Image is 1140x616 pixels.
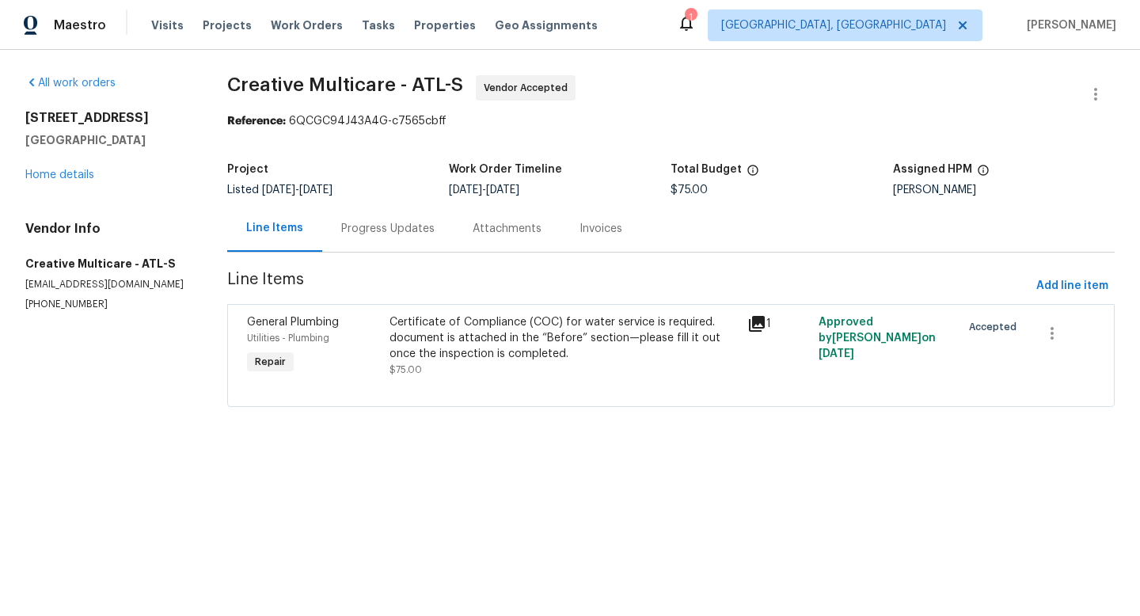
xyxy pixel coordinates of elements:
[362,20,395,31] span: Tasks
[262,184,332,196] span: -
[484,80,574,96] span: Vendor Accepted
[341,221,435,237] div: Progress Updates
[969,319,1023,335] span: Accepted
[819,348,854,359] span: [DATE]
[25,169,94,181] a: Home details
[247,333,329,343] span: Utilities - Plumbing
[414,17,476,33] span: Properties
[977,164,990,184] span: The hpm assigned to this work order.
[1030,272,1115,301] button: Add line item
[1020,17,1116,33] span: [PERSON_NAME]
[449,164,562,175] h5: Work Order Timeline
[262,184,295,196] span: [DATE]
[227,113,1115,129] div: 6QCGC94J43A4G-c7565cbff
[486,184,519,196] span: [DATE]
[271,17,343,33] span: Work Orders
[389,314,737,362] div: Certificate of Compliance (COC) for water service is required. document is attached in the “Befor...
[449,184,519,196] span: -
[25,278,189,291] p: [EMAIL_ADDRESS][DOMAIN_NAME]
[25,78,116,89] a: All work orders
[893,164,972,175] h5: Assigned HPM
[473,221,541,237] div: Attachments
[747,164,759,184] span: The total cost of line items that have been proposed by Opendoor. This sum includes line items th...
[495,17,598,33] span: Geo Assignments
[671,184,708,196] span: $75.00
[25,132,189,148] h5: [GEOGRAPHIC_DATA]
[227,75,463,94] span: Creative Multicare - ATL-S
[247,317,339,328] span: General Plumbing
[203,17,252,33] span: Projects
[246,220,303,236] div: Line Items
[151,17,184,33] span: Visits
[25,298,189,311] p: [PHONE_NUMBER]
[227,272,1030,301] span: Line Items
[819,317,936,359] span: Approved by [PERSON_NAME] on
[721,17,946,33] span: [GEOGRAPHIC_DATA], [GEOGRAPHIC_DATA]
[389,365,422,375] span: $75.00
[227,116,286,127] b: Reference:
[25,110,189,126] h2: [STREET_ADDRESS]
[893,184,1115,196] div: [PERSON_NAME]
[227,164,268,175] h5: Project
[25,221,189,237] h4: Vendor Info
[685,10,696,25] div: 1
[299,184,332,196] span: [DATE]
[671,164,742,175] h5: Total Budget
[579,221,622,237] div: Invoices
[249,354,292,370] span: Repair
[747,314,809,333] div: 1
[449,184,482,196] span: [DATE]
[54,17,106,33] span: Maestro
[1036,276,1108,296] span: Add line item
[25,256,189,272] h5: Creative Multicare - ATL-S
[227,184,332,196] span: Listed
